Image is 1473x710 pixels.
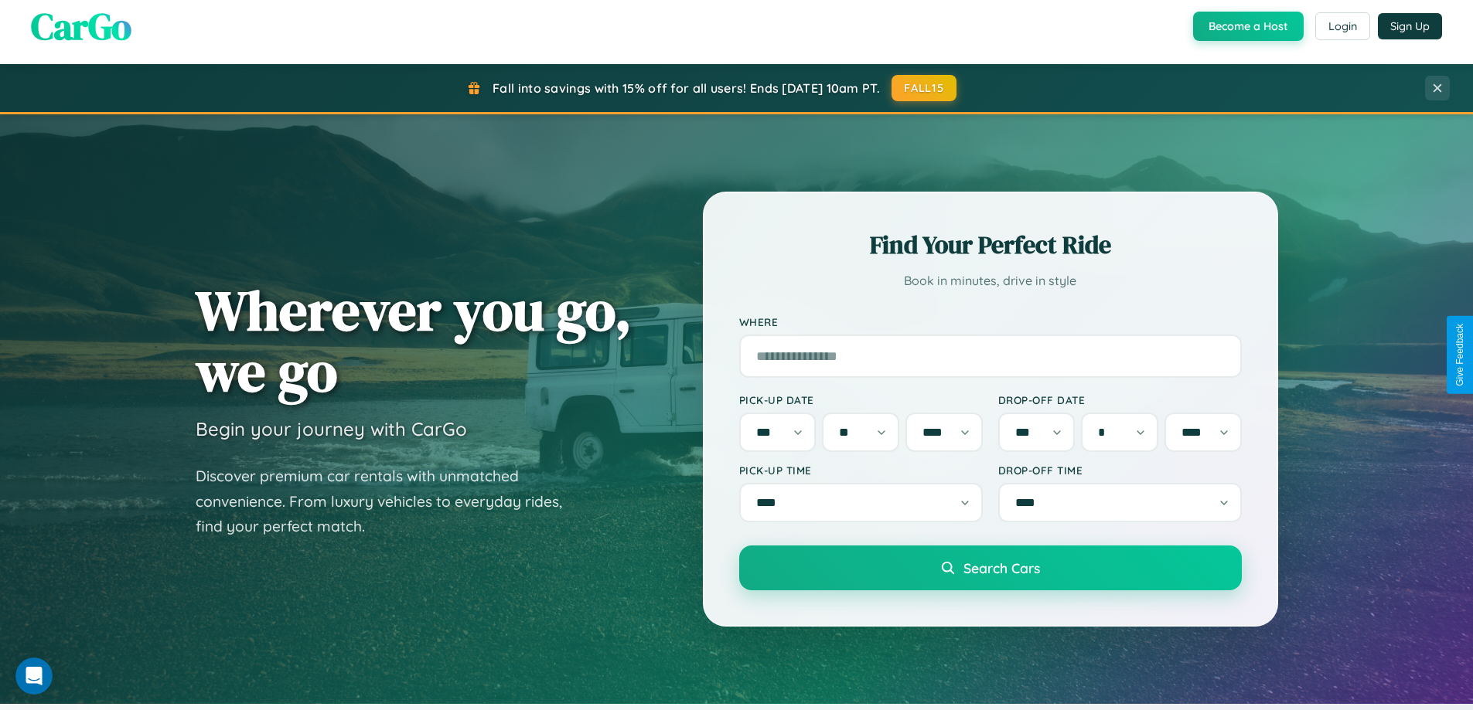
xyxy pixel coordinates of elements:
button: Search Cars [739,545,1242,590]
span: CarGo [31,1,131,52]
p: Book in minutes, drive in style [739,270,1242,292]
p: Discover premium car rentals with unmatched convenience. From luxury vehicles to everyday rides, ... [196,464,582,539]
iframe: Intercom live chat [15,657,53,695]
button: FALL15 [892,75,956,101]
h2: Find Your Perfect Ride [739,228,1242,262]
button: Sign Up [1378,13,1442,39]
button: Become a Host [1193,12,1304,41]
label: Where [739,315,1242,328]
span: Search Cars [963,559,1040,576]
h3: Begin your journey with CarGo [196,417,467,440]
label: Pick-up Time [739,464,983,477]
button: Login [1315,12,1370,40]
div: Give Feedback [1454,324,1465,386]
label: Drop-off Time [998,464,1242,477]
h1: Wherever you go, we go [196,280,632,402]
span: Fall into savings with 15% off for all users! Ends [DATE] 10am PT. [493,80,880,96]
label: Drop-off Date [998,393,1242,406]
label: Pick-up Date [739,393,983,406]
